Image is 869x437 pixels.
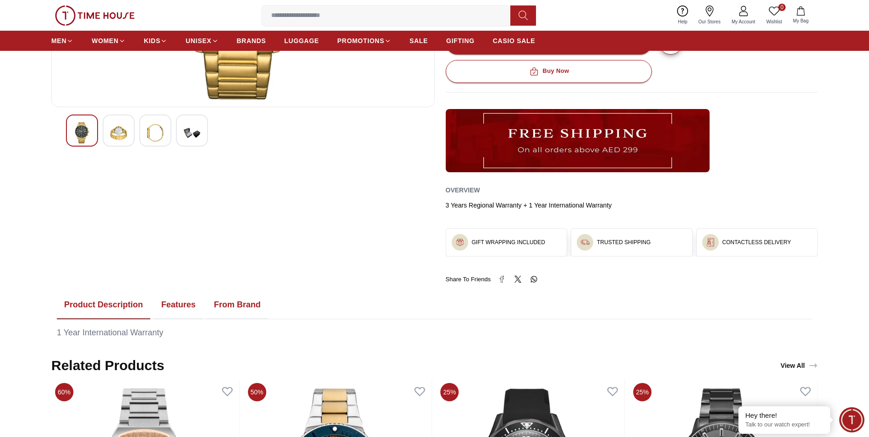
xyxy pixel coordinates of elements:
h3: GIFT WRAPPING INCLUDED [472,239,545,246]
a: GIFTING [446,33,475,49]
span: 50% [248,383,266,401]
span: Our Stores [695,18,724,25]
span: SALE [410,36,428,45]
span: Help [674,18,691,25]
button: Features [154,291,203,319]
span: CASIO SALE [493,36,536,45]
span: UNISEX [186,36,211,45]
a: KIDS [144,33,167,49]
span: MEN [51,36,66,45]
button: My Bag [787,5,814,26]
h2: Overview [446,183,480,197]
span: 25% [441,383,459,401]
img: CITIZEN - Quartz Collection - AN3682-54E [184,122,200,143]
a: View All [779,359,820,372]
h3: CONTACTLESS DELIVERY [722,239,791,246]
a: CASIO SALE [493,33,536,49]
button: Buy Now [446,60,652,83]
a: BRANDS [237,33,266,49]
span: PROMOTIONS [337,36,384,45]
div: Buy Now [528,66,569,76]
a: UNISEX [186,33,218,49]
img: CITIZEN - Quartz Collection - AN3682-54E [147,122,164,143]
h2: Related Products [51,357,164,374]
a: Help [672,4,693,27]
span: My Account [728,18,759,25]
img: ... [446,109,710,172]
span: BRANDS [237,36,266,45]
img: ... [55,5,135,26]
button: From Brand [207,291,268,319]
button: Product Description [57,291,150,319]
h3: TRUSTED SHIPPING [597,239,650,246]
div: 3 Years Regional Warranty + 1 Year International Warranty [446,201,818,210]
p: Talk to our watch expert! [745,421,823,429]
div: 1 Year International Warranty [57,327,812,339]
img: CITIZEN - Quartz Collection - AN3682-54E [110,122,127,143]
a: LUGGAGE [284,33,319,49]
div: Chat Widget [839,407,864,432]
span: 60% [55,383,73,401]
span: My Bag [789,17,812,24]
span: Wishlist [763,18,786,25]
span: KIDS [144,36,160,45]
span: GIFTING [446,36,475,45]
a: 0Wishlist [761,4,787,27]
img: ... [580,238,590,247]
span: 0 [778,4,786,11]
span: Share To Friends [446,275,491,284]
a: MEN [51,33,73,49]
a: Our Stores [693,4,726,27]
img: CITIZEN - Quartz Collection - AN3682-54E [74,122,90,143]
span: 25% [633,383,651,401]
img: ... [455,238,465,247]
div: Hey there! [745,411,823,420]
span: LUGGAGE [284,36,319,45]
img: ... [706,238,715,247]
span: WOMEN [92,36,119,45]
a: PROMOTIONS [337,33,391,49]
div: View All [781,361,818,370]
a: WOMEN [92,33,126,49]
a: SALE [410,33,428,49]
